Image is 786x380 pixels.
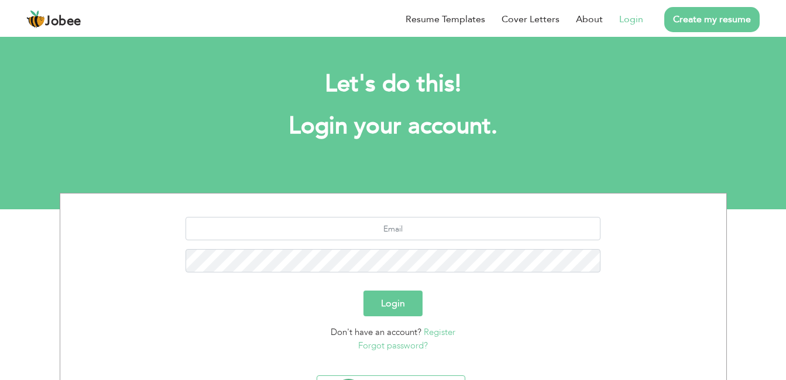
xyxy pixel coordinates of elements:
[502,12,560,26] a: Cover Letters
[186,217,600,240] input: Email
[424,326,455,338] a: Register
[576,12,603,26] a: About
[664,7,760,32] a: Create my resume
[26,10,45,29] img: jobee.io
[45,15,81,28] span: Jobee
[406,12,485,26] a: Resume Templates
[331,326,421,338] span: Don't have an account?
[619,12,643,26] a: Login
[26,10,81,29] a: Jobee
[363,291,423,316] button: Login
[77,111,709,141] h1: Login your account.
[77,69,709,99] h2: Let's do this!
[358,340,428,351] a: Forgot password?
